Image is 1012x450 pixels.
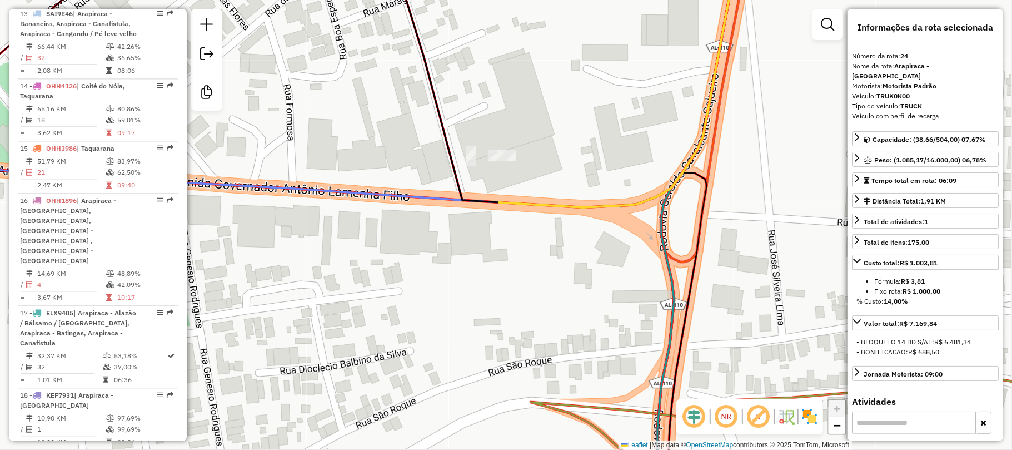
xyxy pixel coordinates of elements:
[852,333,999,362] div: Valor total:R$ 7.169,84
[26,270,33,277] i: Distância Total
[37,127,106,139] td: 3,62 KM
[852,51,999,61] div: Número da rota:
[157,392,163,398] em: Opções
[900,259,938,267] strong: R$ 1.003,81
[103,364,111,370] i: % de utilização da cubagem
[884,297,908,305] strong: 14,00%
[113,362,167,373] td: 37,00%
[900,52,908,60] strong: 24
[157,10,163,17] em: Opções
[20,309,136,347] span: 17 -
[852,101,999,111] div: Tipo do veículo:
[37,52,106,63] td: 32
[37,268,106,279] td: 14,69 KM
[864,319,937,329] div: Valor total:
[852,61,999,81] div: Nome da rota:
[37,65,106,76] td: 2,08 KM
[26,158,33,165] i: Distância Total
[37,362,102,373] td: 32
[816,13,839,36] a: Exibir filtros
[903,287,940,295] strong: R$ 1.000,00
[900,102,922,110] strong: TRUCK
[852,214,999,229] a: Total de atividades:1
[117,279,173,290] td: 42,09%
[745,403,772,430] span: Exibir rótulo
[852,272,999,311] div: Custo total:R$ 1.003,81
[37,103,106,115] td: 65,16 KM
[874,276,994,286] li: Fórmula:
[196,13,218,38] a: Nova sessão e pesquisa
[20,292,26,303] td: =
[908,238,929,246] strong: 175,00
[157,82,163,89] em: Opções
[20,374,26,385] td: =
[856,296,994,306] div: % Custo:
[117,115,173,126] td: 59,01%
[852,366,999,381] a: Jornada Motorista: 09:00
[26,281,33,288] i: Total de Atividades
[873,135,986,144] span: Capacidade: (38,66/504,00) 07,67%
[117,268,173,279] td: 48,89%
[650,441,651,449] span: |
[20,127,26,139] td: =
[37,292,106,303] td: 3,67 KM
[26,55,33,61] i: Total de Atividades
[852,152,999,167] a: Peso: (1.085,17/16.000,00) 06,78%
[26,353,33,359] i: Distância Total
[26,106,33,112] i: Distância Total
[864,238,929,248] div: Total de itens:
[920,197,946,205] span: 1,91 KM
[106,439,112,446] i: Tempo total em rota
[106,294,112,301] i: Tempo total em rota
[37,424,106,435] td: 1
[908,348,939,356] span: R$ 688,50
[852,22,999,33] h4: Informações da rota selecionada
[167,82,173,89] em: Rota exportada
[117,103,173,115] td: 80,86%
[106,117,114,123] i: % de utilização da cubagem
[20,196,116,265] span: | Arapiraca - [GEOGRAPHIC_DATA], [GEOGRAPHIC_DATA], [GEOGRAPHIC_DATA] - [GEOGRAPHIC_DATA] , [GEOG...
[20,52,26,63] td: /
[20,82,125,100] span: 14 -
[619,441,852,450] div: Map data © contributors,© 2025 TomTom, Microsoft
[26,117,33,123] i: Total de Atividades
[852,255,999,270] a: Custo total:R$ 1.003,81
[852,193,999,208] a: Distância Total:1,91 KM
[852,131,999,146] a: Capacidade: (38,66/504,00) 07,67%
[157,197,163,204] em: Opções
[20,362,26,373] td: /
[20,144,114,152] span: 15 -
[37,279,106,290] td: 4
[46,391,74,399] span: KEF7931
[20,391,113,409] span: 18 -
[106,270,114,277] i: % de utilização do peso
[106,415,114,422] i: % de utilização do peso
[37,115,106,126] td: 18
[117,65,173,76] td: 08:06
[117,424,173,435] td: 99,69%
[113,350,167,362] td: 53,18%
[103,377,108,383] i: Tempo total em rota
[852,397,999,407] h4: Atividades
[777,408,795,426] img: Fluxo de ruas
[901,277,925,285] strong: R$ 3,81
[899,319,937,328] strong: R$ 7.169,84
[876,92,910,100] strong: TRUK0K00
[834,402,841,416] span: +
[37,413,106,424] td: 10,90 KM
[864,196,946,206] div: Distância Total:
[46,144,77,152] span: OHH3986
[106,130,112,136] i: Tempo total em rota
[46,196,77,205] span: OHH1896
[106,158,114,165] i: % de utilização do peso
[713,403,740,430] span: Ocultar NR
[117,41,173,52] td: 42,26%
[117,127,173,139] td: 09:17
[20,115,26,126] td: /
[168,353,175,359] i: Rota otimizada
[113,374,167,385] td: 06:36
[106,182,112,189] i: Tempo total em rota
[20,82,125,100] span: | Coité do Nóia, Taquarana
[106,106,114,112] i: % de utilização do peso
[856,347,994,357] div: - BONIFICACAO:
